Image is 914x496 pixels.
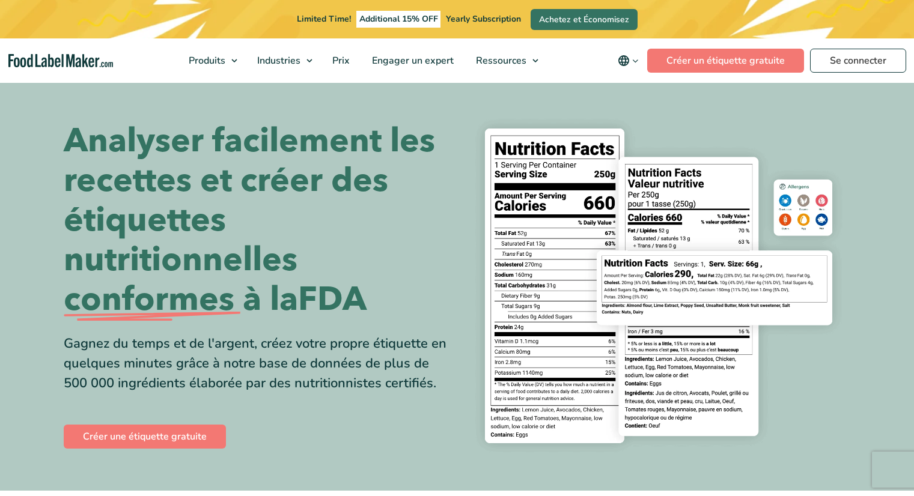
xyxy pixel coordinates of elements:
div: Gagnez du temps et de l'argent, créez votre propre étiquette en quelques minutes grâce à notre ba... [64,334,448,393]
a: Ressources [465,38,544,83]
a: Créer une étiquette gratuite [64,425,226,449]
a: Prix [321,38,358,83]
span: Limited Time! [297,13,351,25]
span: Engager un expert [368,54,455,67]
span: Additional 15% OFF [356,11,441,28]
span: Industries [254,54,302,67]
span: Yearly Subscription [446,13,521,25]
span: Produits [185,54,227,67]
a: Industries [246,38,318,83]
span: conformes à la [64,280,298,319]
h1: Analyser facilement les recettes et créer des étiquettes nutritionnelles FDA [64,121,448,319]
a: Se connecter [810,49,906,73]
a: Créer un étiquette gratuite [647,49,804,73]
a: Achetez et Économisez [531,9,638,30]
span: Ressources [472,54,528,67]
a: Engager un expert [361,38,462,83]
a: Produits [178,38,243,83]
span: Prix [329,54,351,67]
